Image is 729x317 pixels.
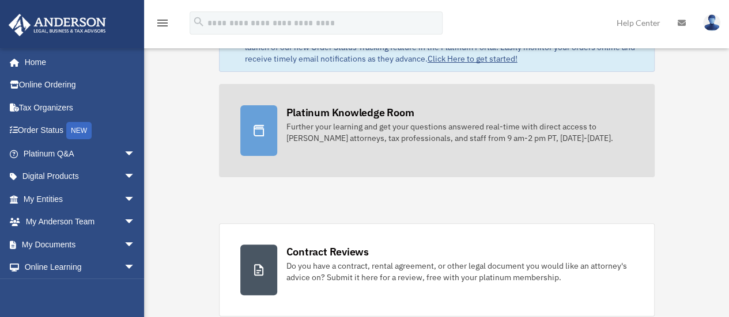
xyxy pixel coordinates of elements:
div: Do you have a contract, rental agreement, or other legal document you would like an attorney's ad... [286,260,633,283]
a: Platinum Q&Aarrow_drop_down [8,142,153,165]
a: Platinum Knowledge Room Further your learning and get your questions answered real-time with dire... [219,84,655,177]
div: Platinum Knowledge Room [286,105,414,120]
span: arrow_drop_down [124,256,147,280]
div: Further your learning and get your questions answered real-time with direct access to [PERSON_NAM... [286,121,633,144]
a: My Documentsarrow_drop_down [8,233,153,256]
a: My Anderson Teamarrow_drop_down [8,211,153,234]
a: menu [156,20,169,30]
div: Contract Reviews [286,245,369,259]
span: arrow_drop_down [124,165,147,189]
a: Click Here to get started! [428,54,518,64]
a: Order StatusNEW [8,119,153,143]
a: My Entitiesarrow_drop_down [8,188,153,211]
a: Tax Organizers [8,96,153,119]
a: Online Learningarrow_drop_down [8,256,153,279]
a: Online Ordering [8,74,153,97]
span: arrow_drop_down [124,188,147,211]
div: NEW [66,122,92,139]
span: arrow_drop_down [124,211,147,234]
a: Contract Reviews Do you have a contract, rental agreement, or other legal document you would like... [219,223,655,316]
span: arrow_drop_down [124,233,147,257]
img: Anderson Advisors Platinum Portal [5,14,109,36]
i: search [192,16,205,28]
a: Home [8,51,147,74]
img: User Pic [703,14,720,31]
span: arrow_drop_down [124,142,147,166]
a: Digital Productsarrow_drop_down [8,165,153,188]
i: menu [156,16,169,30]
